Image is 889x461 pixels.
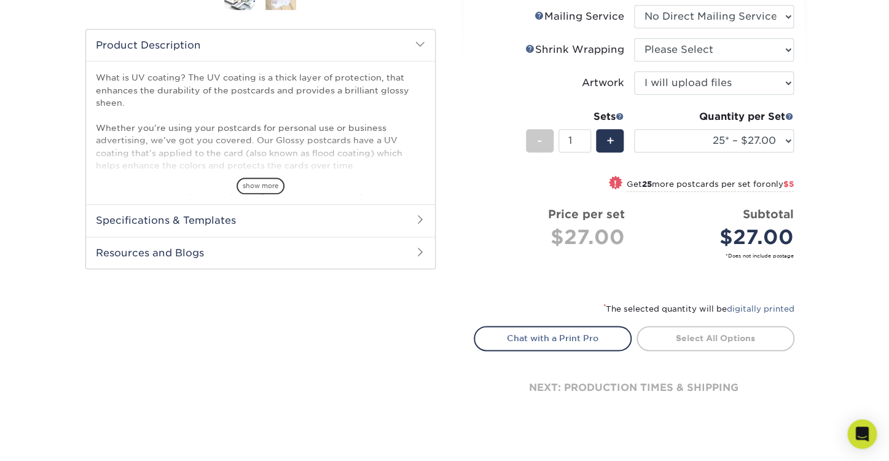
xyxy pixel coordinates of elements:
[766,179,794,189] span: only
[86,30,435,61] h2: Product Description
[783,179,794,189] span: $5
[743,207,794,221] strong: Subtotal
[614,177,617,190] span: !
[474,351,794,425] div: next: production times & shipping
[96,71,425,259] p: What is UV coating? The UV coating is a thick layer of protection, that enhances the durability o...
[525,42,624,57] div: Shrink Wrapping
[606,132,614,150] span: +
[535,9,624,24] div: Mailing Service
[548,207,625,221] strong: Price per set
[627,179,794,192] small: Get more postcards per set for
[86,204,435,236] h2: Specifications & Templates
[847,419,877,449] div: Open Intercom Messenger
[603,304,794,313] small: The selected quantity will be
[636,326,794,350] a: Select All Options
[237,178,284,194] span: show more
[526,109,624,124] div: Sets
[537,132,542,150] span: -
[727,304,794,313] a: digitally printed
[643,223,794,252] div: $27.00
[484,252,794,259] small: *Does not include postage
[484,223,625,252] div: $27.00
[86,237,435,269] h2: Resources and Blogs
[634,109,794,124] div: Quantity per Set
[642,179,652,189] strong: 25
[474,326,632,350] a: Chat with a Print Pro
[582,76,624,90] div: Artwork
